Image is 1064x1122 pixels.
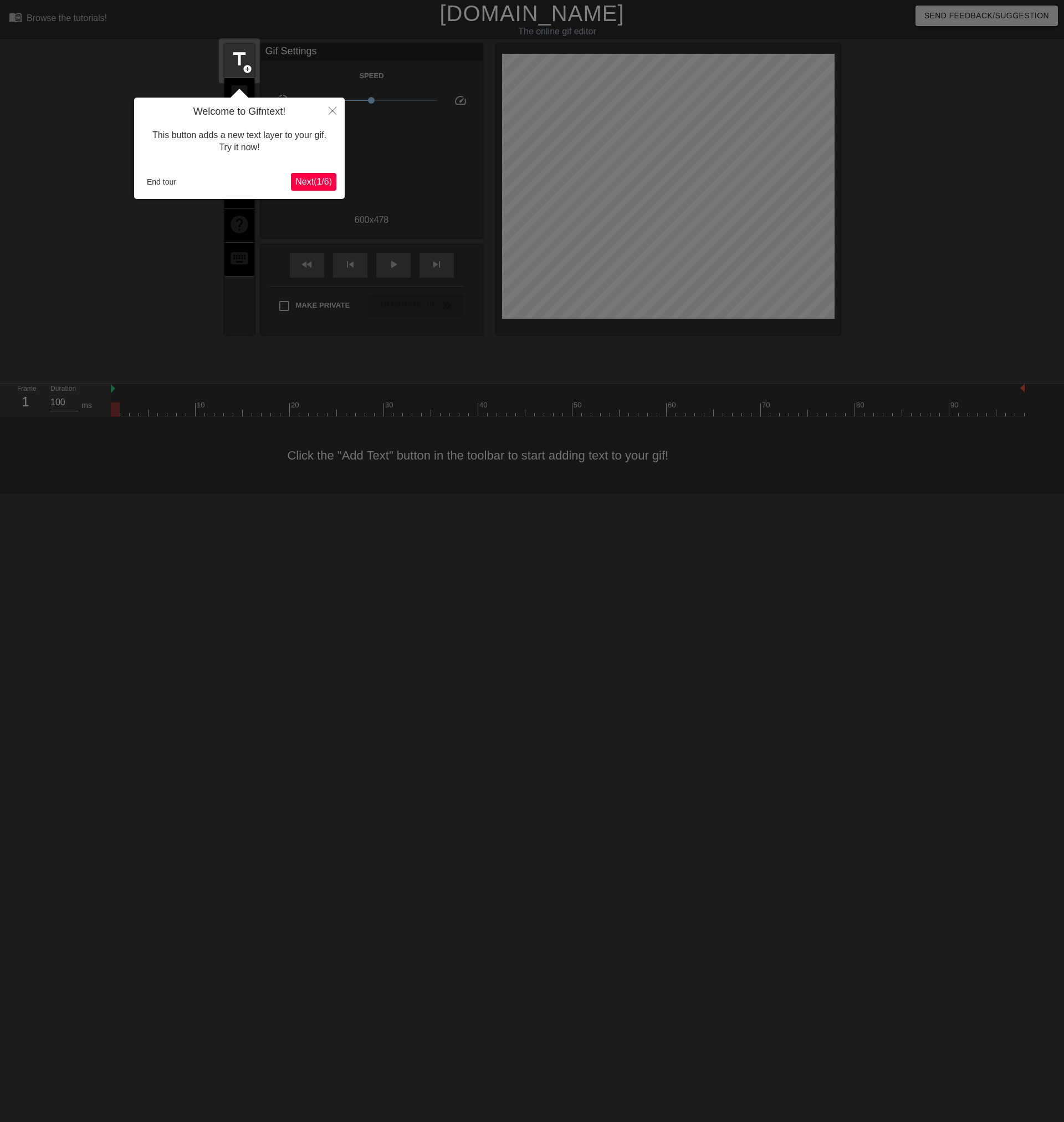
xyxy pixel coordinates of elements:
button: Close [320,98,345,123]
div: This button adds a new text layer to your gif. Try it now! [142,118,336,165]
h4: Welcome to Gifntext! [142,106,336,118]
button: Next [291,173,336,191]
button: End tour [142,174,181,190]
span: Next ( 1 / 6 ) [295,177,332,186]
